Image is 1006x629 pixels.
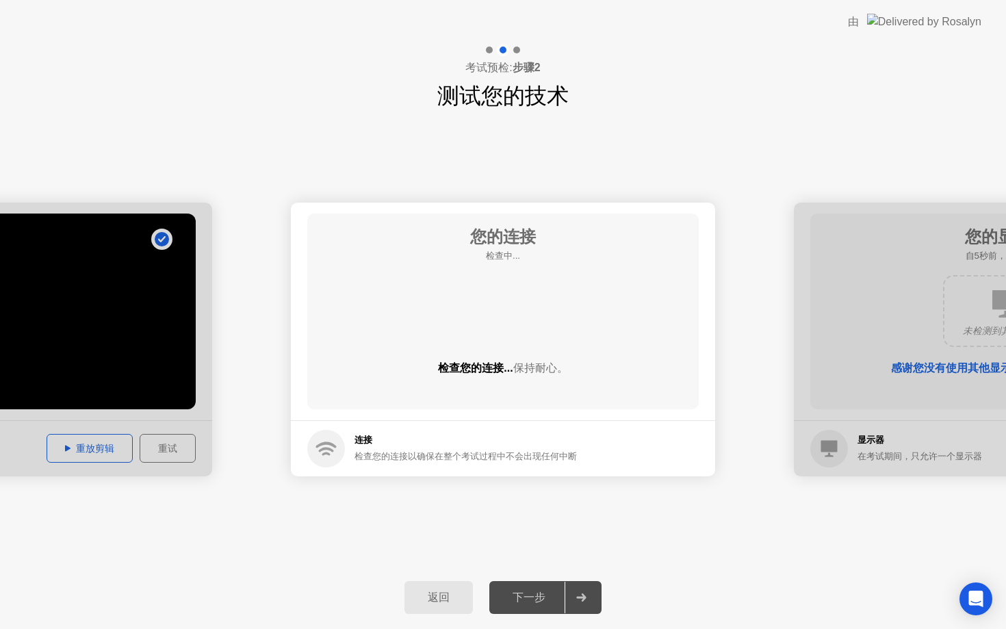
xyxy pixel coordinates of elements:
h1: 您的连接 [470,224,536,249]
b: 步骤2 [513,62,541,73]
h4: 考试预检: [465,60,540,76]
span: 保持耐心。 [513,362,568,374]
h5: 连接 [354,433,577,447]
div: 由 [848,14,859,30]
div: 下一步 [493,591,565,605]
div: Open Intercom Messenger [959,582,992,615]
button: 返回 [404,581,473,614]
div: 检查您的连接... [307,360,699,376]
button: 下一步 [489,581,602,614]
div: 返回 [409,591,469,605]
h1: 测试您的技术 [437,79,569,112]
img: Delivered by Rosalyn [867,14,981,29]
div: 检查您的连接以确保在整个考试过程中不会出现任何中断 [354,450,577,463]
h5: 检查中... [470,249,536,263]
